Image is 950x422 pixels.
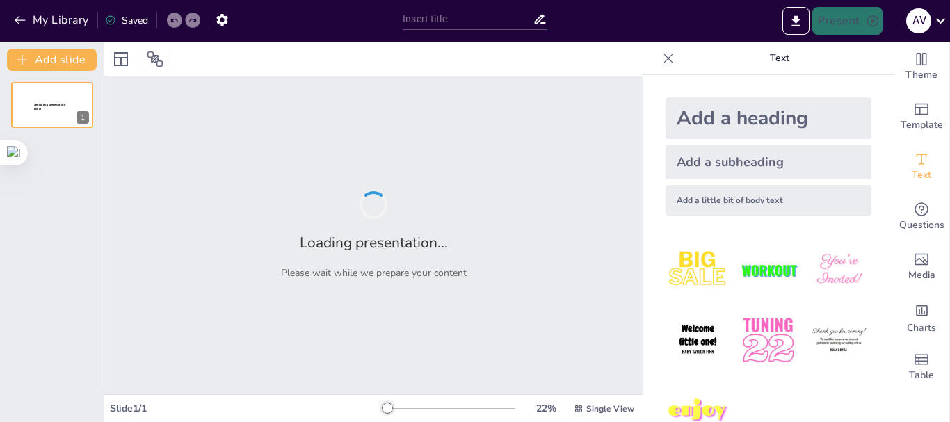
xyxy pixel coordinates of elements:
div: Layout [110,48,132,70]
div: 1 [11,82,93,128]
img: 5.jpeg [736,308,800,373]
div: 22 % [529,402,563,415]
button: Export to PowerPoint [782,7,810,35]
span: Sendsteps presentation editor [34,103,65,111]
div: a v [906,8,931,33]
div: Change the overall theme [894,42,949,92]
button: a v [906,7,931,35]
div: 1 [77,111,89,124]
button: Add slide [7,49,97,71]
button: My Library [10,9,95,31]
button: Present [812,7,882,35]
p: Please wait while we prepare your content [281,266,467,279]
div: Add a heading [666,97,871,139]
span: Table [909,368,934,383]
span: Media [908,268,935,283]
div: Saved [105,14,148,27]
span: Text [912,168,931,183]
span: Charts [907,320,936,336]
input: Insert title [403,9,533,29]
div: Add text boxes [894,142,949,192]
img: 2.jpeg [736,238,800,302]
span: Position [147,51,163,67]
p: Text [679,42,880,75]
img: 6.jpeg [807,308,871,373]
span: Template [901,117,943,133]
div: Add a table [894,342,949,392]
div: Add images, graphics, shapes or video [894,242,949,292]
span: Questions [899,218,944,233]
span: Single View [586,403,634,414]
h2: Loading presentation... [300,233,448,252]
div: Get real-time input from your audience [894,192,949,242]
img: 4.jpeg [666,308,730,373]
div: Add a little bit of body text [666,185,871,216]
img: 1.jpeg [666,238,730,302]
span: Theme [905,67,937,83]
div: Add ready made slides [894,92,949,142]
div: Add charts and graphs [894,292,949,342]
div: Slide 1 / 1 [110,402,382,415]
img: 3.jpeg [807,238,871,302]
div: Add a subheading [666,145,871,179]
